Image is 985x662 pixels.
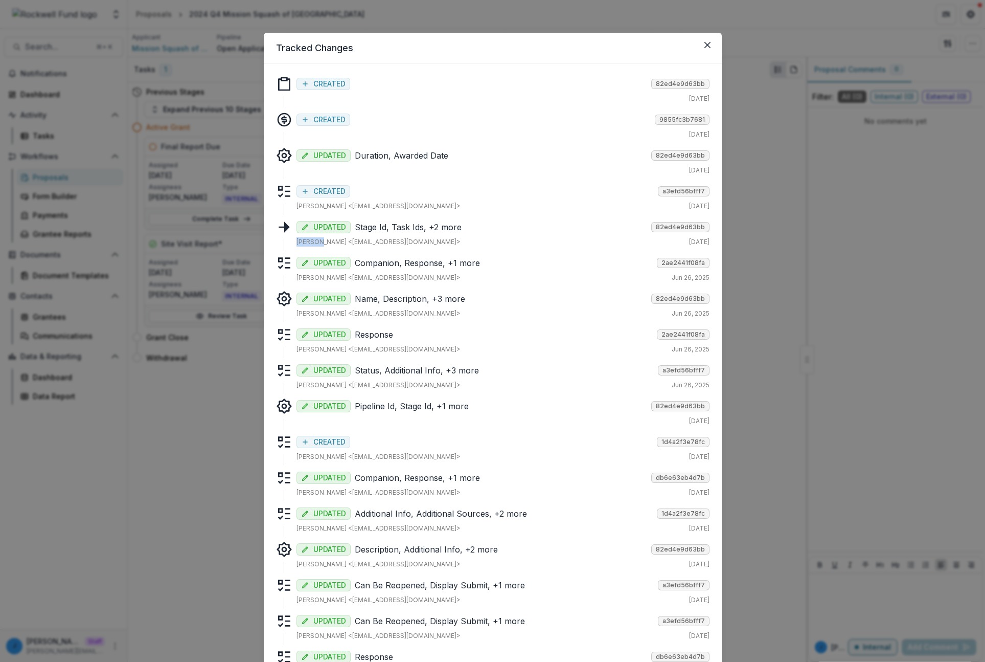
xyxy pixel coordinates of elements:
span: UPDATED [313,510,346,518]
span: UPDATED [313,581,346,590]
span: a3efd56bfff7 [658,580,709,590]
span: UPDATED [313,295,346,303]
span: db6e63eb4d7b [651,652,709,662]
span: UPDATED [313,366,346,375]
span: UPDATED [313,653,346,661]
p: [PERSON_NAME] <[EMAIL_ADDRESS][DOMAIN_NAME]> [296,273,461,282]
p: [DATE] [689,166,709,175]
span: CREATED [313,187,346,196]
span: UPDATED [313,474,346,482]
p: [PERSON_NAME] <[EMAIL_ADDRESS][DOMAIN_NAME]> [296,631,461,641]
p: [PERSON_NAME] <[EMAIL_ADDRESS][DOMAIN_NAME]> [296,202,461,211]
span: 2ae2441f08fa [657,329,709,340]
p: [DATE] [689,595,709,605]
p: Response [355,328,653,341]
p: [DATE] [689,631,709,641]
p: Additional Info, Additional Sources, +2 more [355,507,653,520]
p: [PERSON_NAME] <[EMAIL_ADDRESS][DOMAIN_NAME]> [296,488,461,497]
p: Stage Id, Task Ids, +2 more [355,221,647,233]
span: 82ed4e9d63bb [651,79,709,89]
span: UPDATED [313,402,346,411]
span: CREATED [313,80,346,89]
span: 82ed4e9d63bb [651,222,709,232]
p: [DATE] [689,202,709,211]
p: [PERSON_NAME] <[EMAIL_ADDRESS][DOMAIN_NAME]> [296,345,461,354]
p: Jun 26, 2025 [672,309,709,318]
header: Tracked Changes [264,33,722,63]
span: 2ae2441f08fa [657,258,709,268]
p: Jun 26, 2025 [672,345,709,354]
p: [DATE] [689,524,709,533]
p: Status, Additional Info, +3 more [355,364,654,377]
span: UPDATED [313,223,346,232]
p: [PERSON_NAME] <[EMAIL_ADDRESS][DOMAIN_NAME]> [296,560,461,569]
span: UPDATED [313,545,346,554]
span: a3efd56bfff7 [658,365,709,376]
p: Description, Additional Info, +2 more [355,543,647,556]
span: a3efd56bfff7 [658,186,709,196]
p: [DATE] [689,237,709,247]
span: 82ed4e9d63bb [651,544,709,555]
p: Jun 26, 2025 [672,381,709,390]
p: Companion, Response, +1 more [355,472,647,484]
span: CREATED [313,438,346,447]
p: Can Be Reopened, Display Submit, +1 more [355,615,654,627]
span: 82ed4e9d63bb [651,150,709,161]
span: CREATED [313,116,346,124]
p: [DATE] [689,416,709,426]
p: [DATE] [689,488,709,497]
p: [DATE] [689,130,709,139]
span: 82ed4e9d63bb [651,401,709,411]
p: [PERSON_NAME] <[EMAIL_ADDRESS][DOMAIN_NAME]> [296,452,461,461]
p: Pipeline Id, Stage Id, +1 more [355,400,647,412]
p: [DATE] [689,452,709,461]
span: UPDATED [313,259,346,268]
span: 82ed4e9d63bb [651,294,709,304]
p: Companion, Response, +1 more [355,257,653,269]
button: Close [699,37,716,53]
p: Duration, Awarded Date [355,149,647,162]
p: Can Be Reopened, Display Submit, +1 more [355,579,654,591]
p: [DATE] [689,560,709,569]
span: 1d4a2f3e78fc [657,437,709,447]
p: [PERSON_NAME] <[EMAIL_ADDRESS][DOMAIN_NAME]> [296,381,461,390]
span: UPDATED [313,151,346,160]
p: [PERSON_NAME] <[EMAIL_ADDRESS][DOMAIN_NAME]> [296,595,461,605]
span: UPDATED [313,617,346,626]
p: [PERSON_NAME] <[EMAIL_ADDRESS][DOMAIN_NAME]> [296,237,461,247]
p: [DATE] [689,94,709,103]
p: Jun 26, 2025 [672,273,709,282]
span: 9855fc3b7681 [655,115,709,125]
span: UPDATED [313,330,346,339]
p: [PERSON_NAME] <[EMAIL_ADDRESS][DOMAIN_NAME]> [296,524,461,533]
p: Name, Description, +3 more [355,293,647,305]
p: [PERSON_NAME] <[EMAIL_ADDRESS][DOMAIN_NAME]> [296,309,461,318]
span: 1d4a2f3e78fc [657,509,709,519]
span: db6e63eb4d7b [651,473,709,483]
span: a3efd56bfff7 [658,616,709,626]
